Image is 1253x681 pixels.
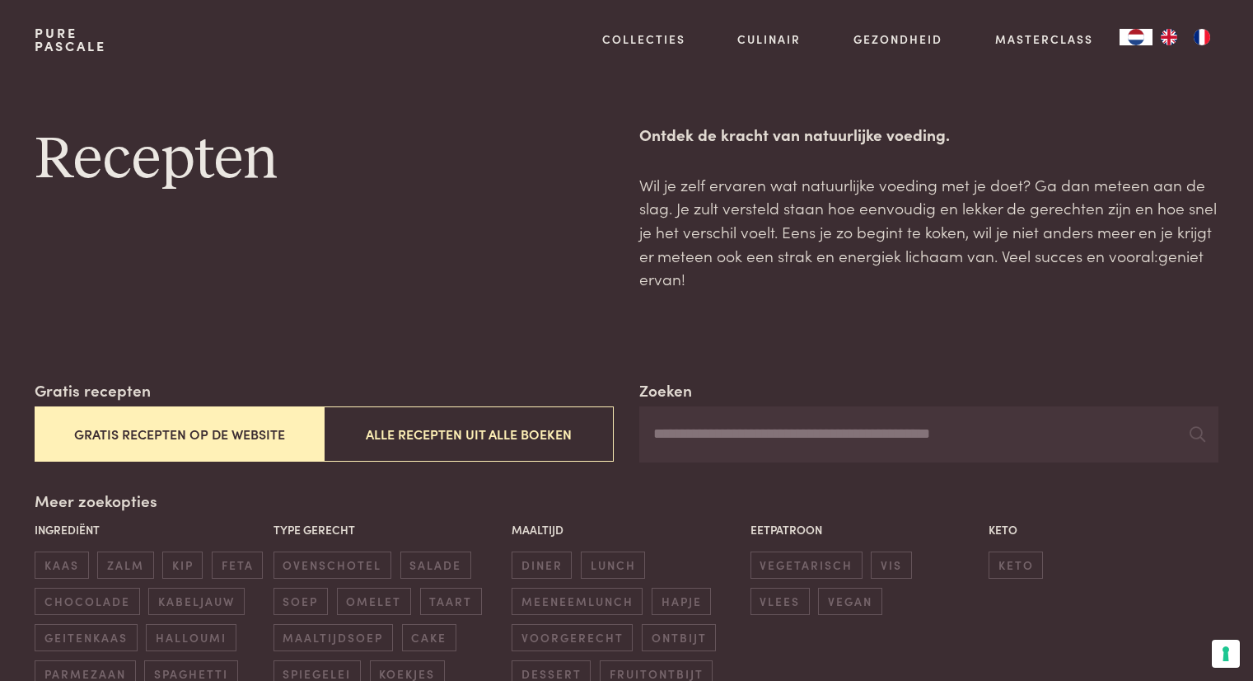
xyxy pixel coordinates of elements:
[148,588,244,615] span: kabeljauw
[1152,29,1218,45] ul: Language list
[639,378,692,402] label: Zoeken
[1120,29,1152,45] div: Language
[1185,29,1218,45] a: FR
[989,521,1218,538] p: Keto
[35,624,137,651] span: geitenkaas
[35,588,139,615] span: chocolade
[324,406,613,462] button: Alle recepten uit alle boeken
[512,588,643,615] span: meeneemlunch
[639,123,950,145] strong: Ontdek de kracht van natuurlijke voeding.
[602,31,685,48] a: Collecties
[1212,640,1240,668] button: Uw voorkeuren voor toestemming voor trackingtechnologieën
[1120,29,1218,45] aside: Language selected: Nederlands
[512,624,633,651] span: voorgerecht
[818,588,881,615] span: vegan
[512,552,572,579] span: diner
[162,552,203,579] span: kip
[274,624,393,651] span: maaltijdsoep
[402,624,456,651] span: cake
[146,624,236,651] span: halloumi
[581,552,645,579] span: lunch
[420,588,482,615] span: taart
[35,26,106,53] a: PurePascale
[337,588,411,615] span: omelet
[35,406,324,462] button: Gratis recepten op de website
[35,552,88,579] span: kaas
[737,31,801,48] a: Culinair
[871,552,911,579] span: vis
[97,552,153,579] span: zalm
[274,588,328,615] span: soep
[400,552,471,579] span: salade
[274,521,503,538] p: Type gerecht
[652,588,711,615] span: hapje
[853,31,942,48] a: Gezondheid
[750,521,980,538] p: Eetpatroon
[35,123,613,197] h1: Recepten
[274,552,391,579] span: ovenschotel
[995,31,1093,48] a: Masterclass
[35,378,151,402] label: Gratis recepten
[639,173,1218,291] p: Wil je zelf ervaren wat natuurlijke voeding met je doet? Ga dan meteen aan de slag. Je zult verst...
[642,624,716,651] span: ontbijt
[512,521,741,538] p: Maaltijd
[1120,29,1152,45] a: NL
[989,552,1043,579] span: keto
[1152,29,1185,45] a: EN
[212,552,263,579] span: feta
[750,588,810,615] span: vlees
[750,552,863,579] span: vegetarisch
[35,521,264,538] p: Ingrediënt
